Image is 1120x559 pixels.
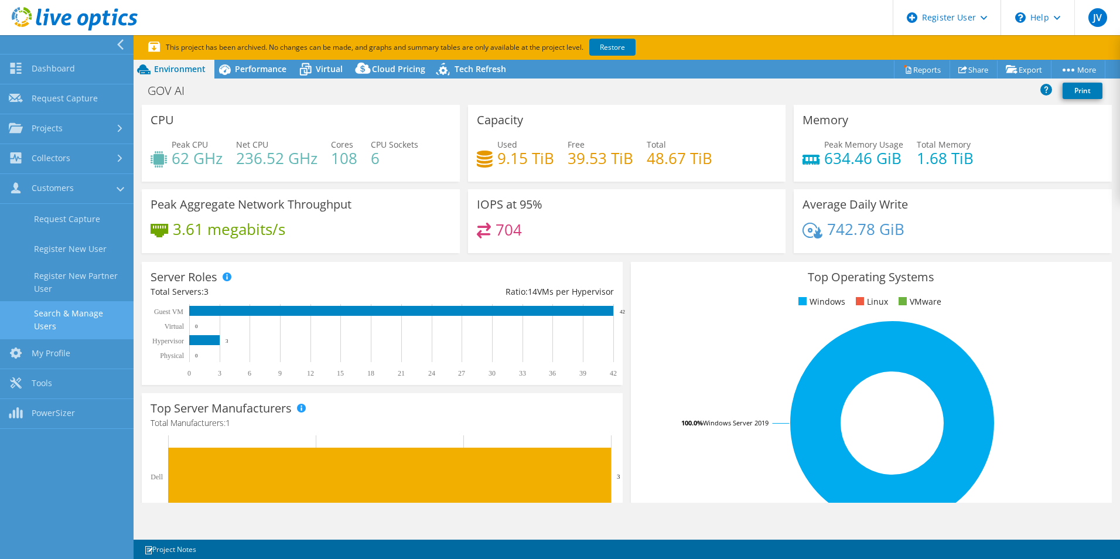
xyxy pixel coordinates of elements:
[824,139,903,150] span: Peak Memory Usage
[997,60,1051,79] a: Export
[428,369,435,377] text: 24
[853,295,888,308] li: Linux
[519,369,526,377] text: 33
[1063,83,1102,99] a: Print
[372,63,425,74] span: Cloud Pricing
[455,63,506,74] span: Tech Refresh
[151,285,382,298] div: Total Servers:
[477,198,542,211] h3: IOPS at 95%
[896,295,941,308] li: VMware
[154,308,183,316] text: Guest VM
[151,198,351,211] h3: Peak Aggregate Network Throughput
[1015,12,1026,23] svg: \n
[497,152,554,165] h4: 9.15 TiB
[647,139,666,150] span: Total
[496,223,522,236] h4: 704
[204,286,209,297] span: 3
[579,369,586,377] text: 39
[647,152,712,165] h4: 48.67 TiB
[165,322,185,330] text: Virtual
[195,353,198,359] text: 0
[497,139,517,150] span: Used
[160,352,184,360] text: Physical
[703,418,769,427] tspan: Windows Server 2019
[917,139,971,150] span: Total Memory
[917,152,974,165] h4: 1.68 TiB
[367,369,374,377] text: 18
[236,152,317,165] h4: 236.52 GHz
[187,369,191,377] text: 0
[172,139,208,150] span: Peak CPU
[307,369,314,377] text: 12
[151,417,614,430] h4: Total Manufacturers:
[148,41,722,54] p: This project has been archived. No changes can be made, and graphs and summary tables are only av...
[226,338,228,344] text: 3
[151,473,163,481] text: Dell
[278,369,282,377] text: 9
[620,309,625,315] text: 42
[610,369,617,377] text: 42
[950,60,998,79] a: Share
[136,542,204,557] a: Project Notes
[489,369,496,377] text: 30
[316,63,343,74] span: Virtual
[528,286,537,297] span: 14
[236,139,268,150] span: Net CPU
[337,369,344,377] text: 15
[568,152,633,165] h4: 39.53 TiB
[154,63,206,74] span: Environment
[142,84,203,97] h1: GOV AI
[568,139,585,150] span: Free
[458,369,465,377] text: 27
[589,39,636,56] a: Restore
[617,473,620,480] text: 3
[173,223,285,236] h4: 3.61 megabits/s
[894,60,950,79] a: Reports
[151,114,174,127] h3: CPU
[824,152,903,165] h4: 634.46 GiB
[151,271,217,284] h3: Server Roles
[371,139,418,150] span: CPU Sockets
[195,323,198,329] text: 0
[172,152,223,165] h4: 62 GHz
[640,271,1103,284] h3: Top Operating Systems
[477,114,523,127] h3: Capacity
[371,152,418,165] h4: 6
[235,63,286,74] span: Performance
[1051,60,1105,79] a: More
[803,114,848,127] h3: Memory
[382,285,613,298] div: Ratio: VMs per Hypervisor
[248,369,251,377] text: 6
[151,402,292,415] h3: Top Server Manufacturers
[795,295,845,308] li: Windows
[398,369,405,377] text: 21
[226,417,230,428] span: 1
[331,139,353,150] span: Cores
[1088,8,1107,27] span: JV
[803,198,908,211] h3: Average Daily Write
[152,337,184,345] text: Hypervisor
[549,369,556,377] text: 36
[827,223,904,236] h4: 742.78 GiB
[331,152,357,165] h4: 108
[218,369,221,377] text: 3
[681,418,703,427] tspan: 100.0%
